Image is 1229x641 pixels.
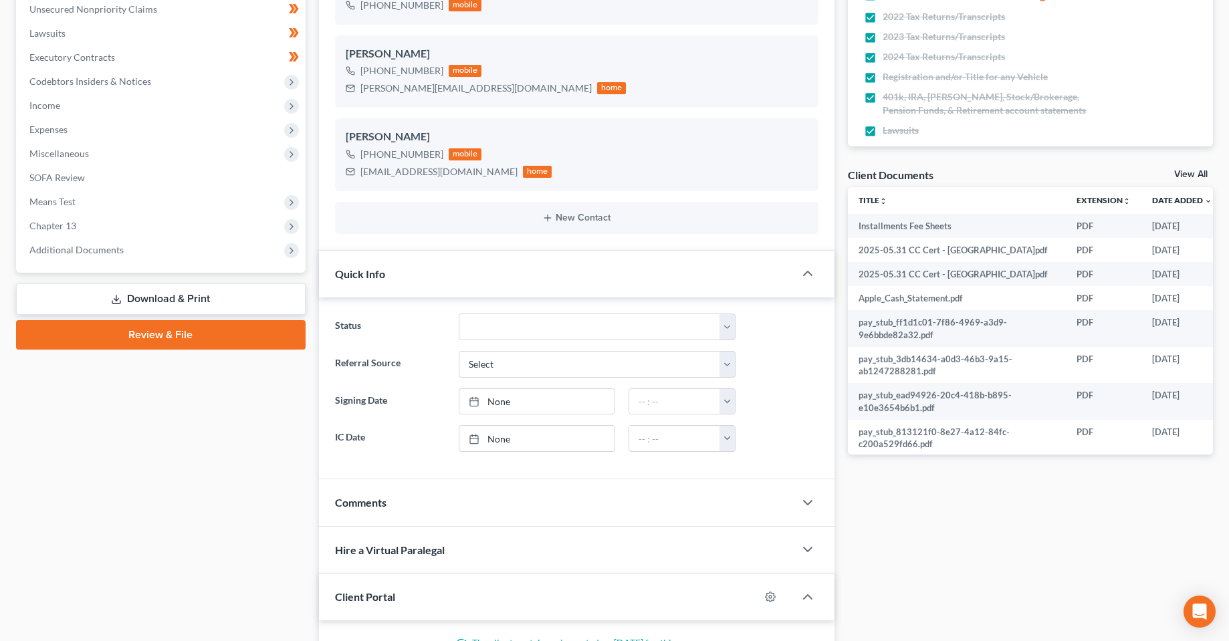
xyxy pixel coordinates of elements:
[360,82,592,95] div: [PERSON_NAME][EMAIL_ADDRESS][DOMAIN_NAME]
[29,124,68,135] span: Expenses
[346,46,808,62] div: [PERSON_NAME]
[29,148,89,159] span: Miscellaneous
[1204,197,1212,205] i: expand_more
[449,65,482,77] div: mobile
[29,3,157,15] span: Unsecured Nonpriority Claims
[1141,310,1223,347] td: [DATE]
[29,100,60,111] span: Income
[335,267,385,280] span: Quick Info
[1066,383,1141,420] td: PDF
[1066,286,1141,310] td: PDF
[848,214,1066,238] td: Installments Fee Sheets
[335,590,395,603] span: Client Portal
[883,10,1005,23] span: 2022 Tax Returns/Transcripts
[29,220,76,231] span: Chapter 13
[346,129,808,145] div: [PERSON_NAME]
[29,76,151,87] span: Codebtors Insiders & Notices
[29,51,115,63] span: Executory Contracts
[1066,238,1141,262] td: PDF
[1066,262,1141,286] td: PDF
[19,45,306,70] a: Executory Contracts
[449,148,482,160] div: mobile
[1141,262,1223,286] td: [DATE]
[328,351,453,378] label: Referral Source
[848,347,1066,384] td: pay_stub_3db14634-a0d3-46b3-9a15-ab1247288281.pdf
[879,197,887,205] i: unfold_more
[1184,596,1216,628] div: Open Intercom Messenger
[1174,170,1208,179] a: View All
[1066,310,1141,347] td: PDF
[1123,197,1131,205] i: unfold_more
[328,388,453,415] label: Signing Date
[1141,238,1223,262] td: [DATE]
[883,50,1005,63] span: 2024 Tax Returns/Transcripts
[346,213,808,223] button: New Contact
[848,420,1066,457] td: pay_stub_813121f0-8e27-4a12-84fc-c200a529fd66.pdf
[459,426,614,451] a: None
[883,30,1005,43] span: 2023 Tax Returns/Transcripts
[848,383,1066,420] td: pay_stub_ead94926-20c4-418b-b895-e10e3654b6b1.pdf
[848,286,1066,310] td: Apple_Cash_Statement.pdf
[1066,214,1141,238] td: PDF
[335,496,386,509] span: Comments
[883,70,1048,84] span: Registration and/or Title for any Vehicle
[19,21,306,45] a: Lawsuits
[1141,214,1223,238] td: [DATE]
[883,124,919,137] span: Lawsuits
[16,283,306,315] a: Download & Print
[883,144,1110,170] span: Bank Statements for American Express Savings 6639 - Last 6 Months
[360,64,443,78] div: [PHONE_NUMBER]
[883,90,1110,117] span: 401k, IRA, [PERSON_NAME], Stock/Brokerage, Pension Funds, & Retirement account statements
[1066,347,1141,384] td: PDF
[1152,195,1212,205] a: Date Added expand_more
[29,244,124,255] span: Additional Documents
[328,425,453,452] label: IC Date
[629,389,721,414] input: -- : --
[597,82,627,94] div: home
[848,310,1066,347] td: pay_stub_ff1d1c01-7f86-4969-a3d9-9e6bbde82a32.pdf
[19,166,306,190] a: SOFA Review
[859,195,887,205] a: Titleunfold_more
[1141,383,1223,420] td: [DATE]
[16,320,306,350] a: Review & File
[523,166,552,178] div: home
[29,172,85,183] span: SOFA Review
[848,168,933,182] div: Client Documents
[1141,286,1223,310] td: [DATE]
[29,196,76,207] span: Means Test
[629,426,721,451] input: -- : --
[1141,347,1223,384] td: [DATE]
[360,165,518,178] div: [EMAIL_ADDRESS][DOMAIN_NAME]
[459,389,614,414] a: None
[848,238,1066,262] td: 2025-05.31 CC Cert - [GEOGRAPHIC_DATA]pdf
[360,148,443,161] div: [PHONE_NUMBER]
[328,313,453,340] label: Status
[335,543,445,556] span: Hire a Virtual Paralegal
[1077,195,1131,205] a: Extensionunfold_more
[1066,420,1141,457] td: PDF
[1141,420,1223,457] td: [DATE]
[848,262,1066,286] td: 2025-05.31 CC Cert - [GEOGRAPHIC_DATA]pdf
[29,27,66,39] span: Lawsuits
